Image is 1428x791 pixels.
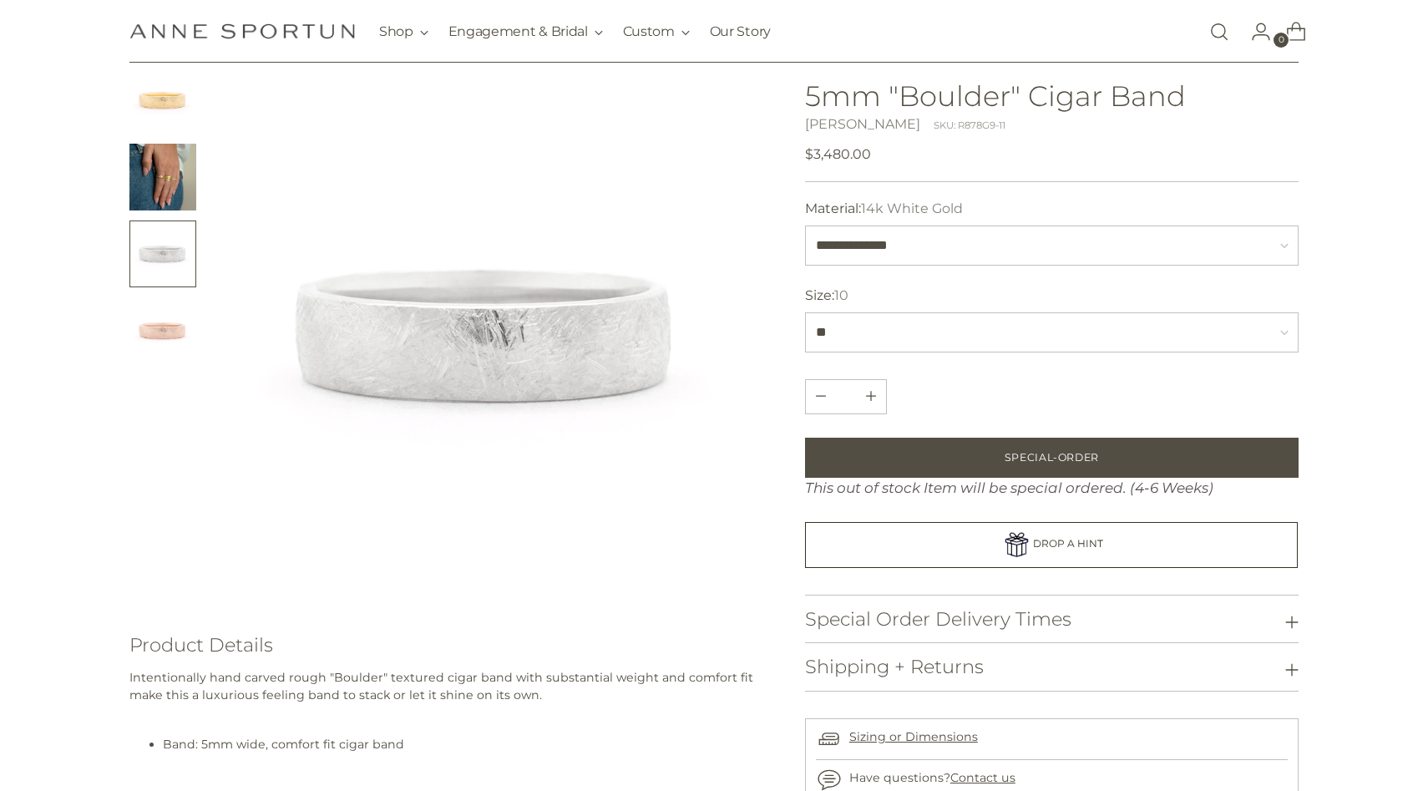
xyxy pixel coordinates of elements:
img: 5mm "Boulder" Cigar Band [220,67,757,605]
button: Change image to image 3 [129,221,196,287]
span: Intentionally hand carved rough "Boulder" textured cigar band with substantial weight and comfort... [129,670,753,702]
button: Add product quantity [806,380,836,413]
a: Anne Sportun Fine Jewellery [129,23,355,39]
h1: 5mm "Boulder" Cigar Band [805,80,1299,111]
button: Special Order Delivery Times [805,596,1299,643]
button: Add to Bag [805,438,1299,478]
li: Band: 5mm wide, comfort fit cigar band [163,736,757,753]
a: Sizing or Dimensions [849,729,978,744]
div: This out of stock Item will be special ordered. (4-6 Weeks) [805,478,1299,499]
label: Size: [805,286,848,306]
a: Open search modal [1203,15,1236,48]
h3: Shipping + Returns [805,657,984,677]
button: Shop [379,13,428,50]
h3: Product Details [129,635,757,656]
a: Contact us [950,770,1015,785]
button: Custom [623,13,690,50]
p: Have questions? [849,769,1015,787]
h3: Special Order Delivery Times [805,609,1071,630]
input: Product quantity [826,380,866,413]
a: Open cart modal [1273,15,1306,48]
div: SKU: R878G9-11 [934,119,1005,133]
button: Shipping + Returns [805,643,1299,691]
label: Material: [805,199,963,219]
button: Change image to image 4 [129,297,196,364]
span: $3,480.00 [805,145,871,165]
button: Change image to image 2 [129,144,196,210]
a: Our Story [710,13,771,50]
a: DROP A HINT [805,522,1298,567]
button: Change image to image 1 [129,67,196,134]
span: 10 [834,287,848,303]
span: 14k White Gold [861,200,963,216]
a: Go to the account page [1238,15,1271,48]
button: Engagement & Bridal [448,13,603,50]
span: 0 [1274,33,1289,48]
button: Subtract product quantity [856,380,886,413]
span: Special-Order [1005,450,1099,465]
span: DROP A HINT [1033,538,1103,550]
a: [PERSON_NAME] [805,116,920,132]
